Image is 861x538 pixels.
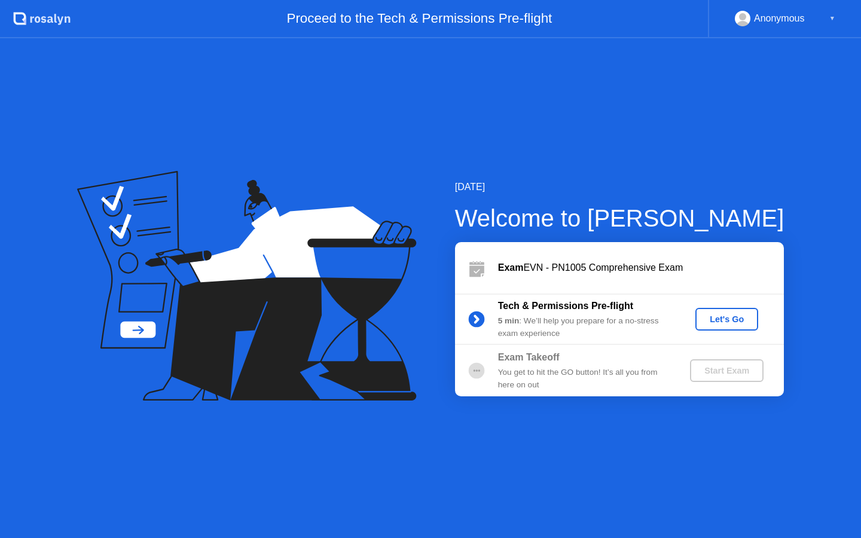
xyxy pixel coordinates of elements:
div: Welcome to [PERSON_NAME] [455,200,784,236]
b: Tech & Permissions Pre-flight [498,301,633,311]
div: EVN - PN1005 Comprehensive Exam [498,261,784,275]
b: Exam Takeoff [498,352,560,362]
div: Start Exam [695,366,759,375]
div: ▼ [829,11,835,26]
button: Start Exam [690,359,764,382]
div: You get to hit the GO button! It’s all you from here on out [498,366,670,391]
div: [DATE] [455,180,784,194]
div: Let's Go [700,314,753,324]
div: : We’ll help you prepare for a no-stress exam experience [498,315,670,340]
button: Let's Go [695,308,758,331]
b: Exam [498,262,524,273]
div: Anonymous [754,11,805,26]
b: 5 min [498,316,520,325]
